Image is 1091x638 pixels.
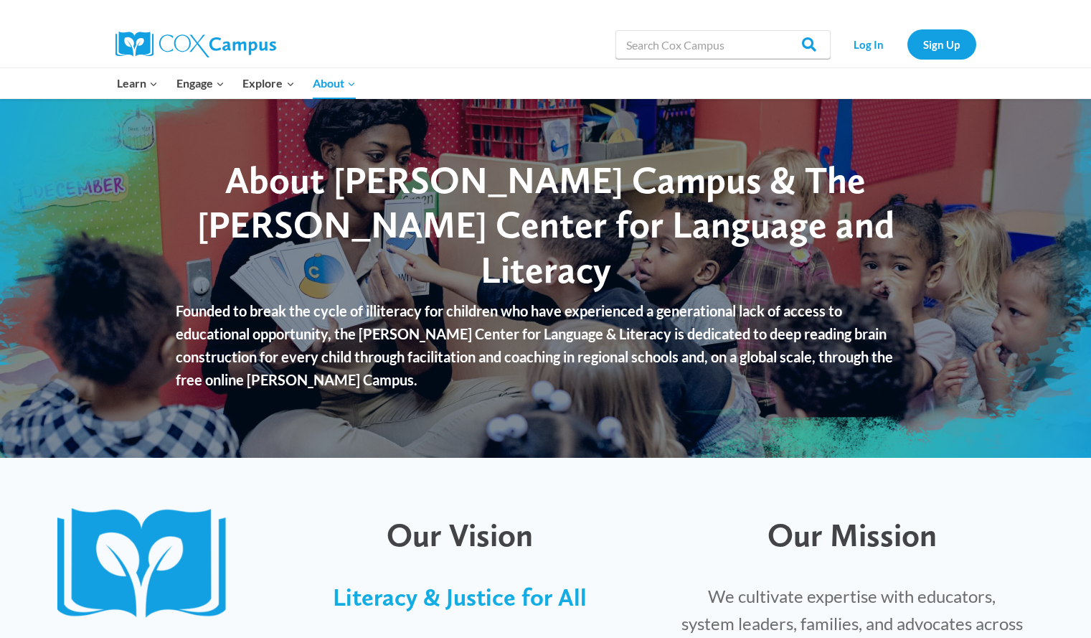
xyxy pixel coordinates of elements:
[57,508,240,622] img: CoxCampus-Logo_Book only
[108,68,365,98] nav: Primary Navigation
[838,29,900,59] a: Log In
[117,74,158,93] span: Learn
[176,299,915,391] p: Founded to break the cycle of illiteracy for children who have experienced a generational lack of...
[242,74,294,93] span: Explore
[907,29,976,59] a: Sign Up
[176,74,225,93] span: Engage
[838,29,976,59] nav: Secondary Navigation
[313,74,356,93] span: About
[333,583,587,611] span: Literacy & Justice for All
[615,30,831,59] input: Search Cox Campus
[197,157,894,292] span: About [PERSON_NAME] Campus & The [PERSON_NAME] Center for Language and Literacy
[387,515,533,554] span: Our Vision
[768,515,937,554] span: Our Mission
[115,32,276,57] img: Cox Campus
